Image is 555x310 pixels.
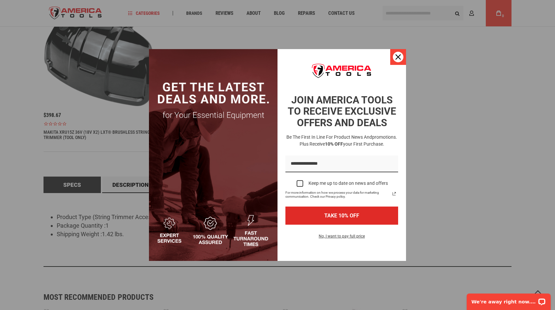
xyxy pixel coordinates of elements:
[325,141,343,147] strong: 10% OFF
[390,49,406,65] button: Close
[285,155,398,172] input: Email field
[390,190,398,198] svg: link icon
[462,289,555,310] iframe: LiveChat chat widget
[390,190,398,198] a: Read our Privacy Policy
[308,181,388,186] div: Keep me up to date on news and offers
[285,191,390,199] span: For more information on how we process your data for marketing communication. Check our Privacy p...
[395,54,401,60] svg: close icon
[288,94,396,128] strong: JOIN AMERICA TOOLS TO RECEIVE EXCLUSIVE OFFERS AND DEALS
[313,233,370,244] button: No, I want to pay full price
[284,134,399,148] h3: Be the first in line for product news and
[285,207,398,225] button: TAKE 10% OFF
